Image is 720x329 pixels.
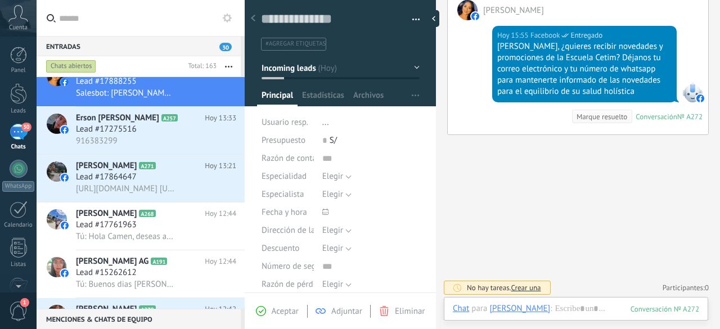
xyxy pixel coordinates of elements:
span: [PERSON_NAME] AG [76,256,148,267]
a: Participantes:0 [663,283,709,292]
a: avatariconErson [PERSON_NAME]A257Hoy 13:33Lead #17275516916383299 [37,107,245,154]
div: Hoy 15:55 [497,30,530,41]
button: Elegir [322,276,352,294]
img: icon [61,222,69,229]
div: Andrea Raudales [489,303,550,313]
span: S/ [330,135,337,146]
div: Especialista [262,186,314,204]
div: Total: 163 [183,61,217,72]
span: Especialista [262,190,304,199]
span: [URL][DOMAIN_NAME] [URL][DOMAIN_NAME][DOMAIN_NAME].. [76,183,174,194]
span: : [550,303,552,314]
button: Elegir [322,240,352,258]
div: Entradas [37,36,241,56]
div: 272 [631,304,699,314]
span: [PERSON_NAME] [76,208,137,219]
div: Listas [2,261,35,268]
span: 30 [219,43,232,51]
img: icon [61,174,69,182]
div: Panel [2,67,35,74]
span: Crear una [511,283,541,292]
div: Menciones & Chats de equipo [37,309,241,329]
a: avataricon[PERSON_NAME]A271Hoy 13:21Lead #17864647[URL][DOMAIN_NAME] [URL][DOMAIN_NAME][DOMAIN_NA... [37,155,245,202]
div: Presupuesto [262,132,314,150]
div: Dirección de la clínica [262,222,314,240]
img: facebook-sm.svg [471,12,479,20]
span: Facebook [682,82,703,102]
span: Descuento [262,244,299,253]
span: Elegir [322,171,343,182]
span: Estadísticas [302,90,344,106]
span: A271 [139,162,155,169]
span: Adjuntar [331,306,362,317]
span: Hoy 13:21 [205,160,236,172]
img: icon [61,126,69,134]
span: Principal [262,90,293,106]
div: Chats [2,143,35,151]
span: A257 [161,114,178,121]
span: Lead #17275516 [76,124,137,135]
div: Chats abiertos [46,60,96,73]
a: avataricon[PERSON_NAME]A268Hoy 12:44Lead #17761963Tú: Hola Camen, deseas aprender Biomagnetismo? [37,202,245,250]
span: Aceptar [272,306,299,317]
div: Leads [2,107,35,115]
div: Ocultar [428,10,439,27]
span: [PERSON_NAME] [76,160,137,172]
span: Lead #15262612 [76,267,137,278]
div: No hay tareas. [467,283,541,292]
div: Descuento [262,240,314,258]
span: 1 [20,298,29,307]
div: Razón de pérdida [262,276,314,294]
span: #agregar etiquetas [265,40,326,48]
a: avataricon[PERSON_NAME] AGA191Hoy 12:44Lead #15262612Tú: Buenos dias [PERSON_NAME], tienes un num... [37,250,245,298]
span: Elegir [322,279,343,290]
div: Usuario resp. [262,114,314,132]
span: A268 [139,210,155,217]
span: 916383299 [76,136,118,146]
a: avatariconLead #17888255Salesbot: [PERSON_NAME], ¿quieres recibir novedades y promociones de la E... [37,59,245,106]
span: Fecha y hora [262,208,307,217]
span: Número de seguro [262,262,328,271]
span: [PERSON_NAME] [76,304,137,315]
div: WhatsApp [2,181,34,192]
span: Lead #17864647 [76,172,137,183]
span: Hoy 12:42 [205,304,236,315]
span: Eliminar [395,306,425,317]
span: Hoy 13:33 [205,112,236,124]
span: Especialidad [262,172,307,181]
span: para [471,303,487,314]
img: icon [61,269,69,277]
div: [PERSON_NAME], ¿quieres recibir novedades y promociones de la Escuela Cetim? Déjanos tu correo el... [497,41,672,97]
span: ... [322,117,329,128]
img: icon [61,78,69,86]
span: Elegir [322,225,343,236]
span: Andrea Raudales [483,5,544,16]
span: Hoy 12:44 [205,256,236,267]
span: Erson [PERSON_NAME] [76,112,159,124]
span: Lead #17888255 [76,76,137,87]
span: Tú: Buenos dias [PERSON_NAME], tienes un numero de whatsapp para darte la info?? [76,279,174,290]
div: Número de seguro [262,258,314,276]
span: Archivos [353,90,384,106]
span: Razón de pérdida [262,280,324,289]
div: № A272 [677,112,703,121]
span: Tú: Hola Camen, deseas aprender Biomagnetismo? [76,231,174,242]
span: Usuario resp. [262,117,308,128]
span: A191 [151,258,167,265]
span: Salesbot: [PERSON_NAME], ¿quieres recibir novedades y promociones de la Escuela Cetim? Déjanos tu... [76,88,174,98]
span: Cuenta [9,24,28,31]
div: Calendario [2,222,35,229]
span: Entregado [570,30,602,41]
div: Fecha y hora [262,204,314,222]
span: Presupuesto [262,135,305,146]
img: facebook-sm.svg [696,94,704,102]
div: Especialidad [262,168,314,186]
span: Lead #17761963 [76,219,137,231]
span: 0 [705,283,709,292]
div: Marque resuelto [577,111,627,122]
div: Razón de contacto [262,150,314,168]
button: Elegir [322,222,352,240]
span: 30 [21,123,31,132]
button: Elegir [322,168,352,186]
span: Elegir [322,243,343,254]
